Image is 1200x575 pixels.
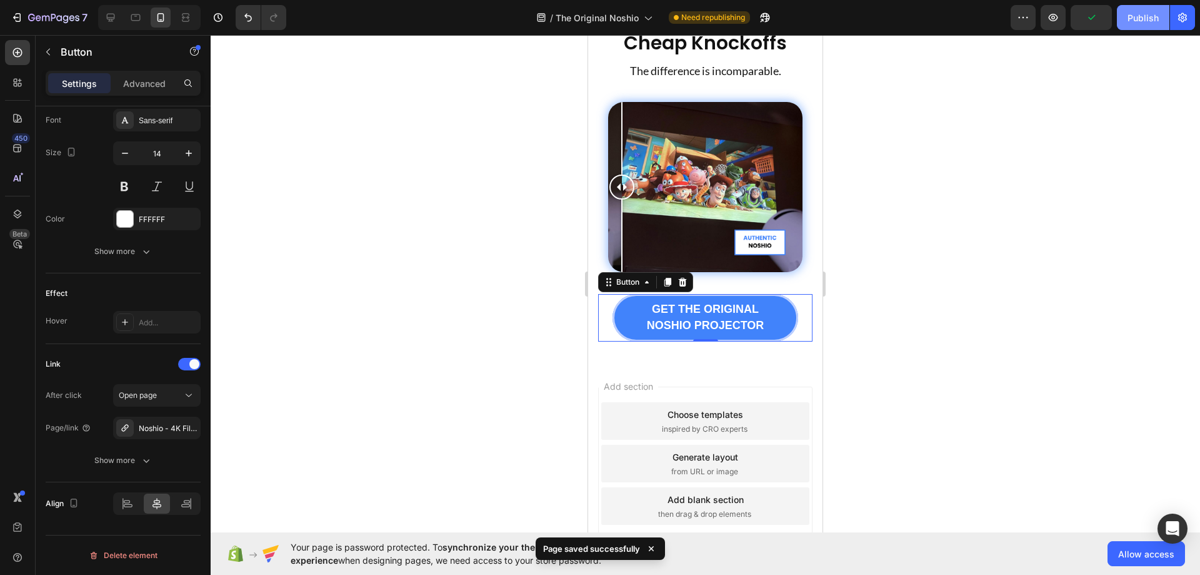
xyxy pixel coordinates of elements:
[26,242,54,253] div: Button
[82,10,87,25] p: 7
[46,546,201,566] button: Delete element
[291,542,641,566] span: synchronize your theme style & enhance your experience
[113,384,201,407] button: Open page
[119,390,157,400] span: Open page
[61,44,167,59] p: Button
[46,390,82,401] div: After click
[79,458,156,471] div: Add blank section
[94,454,152,467] div: Show more
[139,317,197,328] div: Add...
[83,431,150,442] span: from URL or image
[46,240,201,263] button: Show more
[46,213,65,225] div: Color
[24,259,211,307] a: GET THE ORIGINALNOSHIO PROJECTOR
[46,114,61,126] div: Font
[1107,541,1185,566] button: Allow access
[46,422,91,434] div: Page/link
[588,35,822,532] iframe: Design area
[139,214,197,225] div: FFFFFF
[123,77,166,90] p: Advanced
[79,373,155,386] div: Choose templates
[550,11,553,24] span: /
[42,29,193,43] span: The difference is incomparable.
[139,423,197,434] div: Noshio - 4K Film Projector
[46,449,201,472] button: Show more
[291,541,690,567] span: Your page is password protected. To when designing pages, we need access to your store password.
[681,12,745,23] span: Need republishing
[236,5,286,30] div: Undo/Redo
[556,11,639,24] span: The Original Noshio
[1117,5,1169,30] button: Publish
[94,245,152,258] div: Show more
[64,268,171,280] strong: GET THE ORIGINAL
[62,77,97,90] p: Settings
[70,474,163,485] span: then drag & drop elements
[74,389,159,400] span: inspired by CRO experts
[1157,514,1187,544] div: Open Intercom Messenger
[59,284,176,297] strong: NOSHIO PROJECTOR
[11,345,70,358] span: Add section
[1118,547,1174,561] span: Allow access
[46,496,81,512] div: Align
[46,315,67,327] div: Hover
[9,229,30,239] div: Beta
[46,359,61,370] div: Link
[139,115,197,126] div: Sans-serif
[5,5,93,30] button: 7
[46,145,79,161] div: Size
[1127,11,1159,24] div: Publish
[84,415,150,429] div: Generate layout
[543,542,640,555] p: Page saved successfully
[46,288,67,299] div: Effect
[12,133,30,143] div: 450
[89,548,157,563] div: Delete element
